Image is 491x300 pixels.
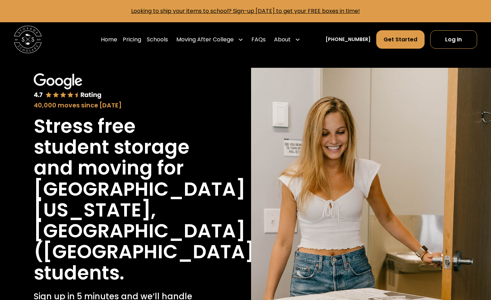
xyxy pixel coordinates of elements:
a: FAQs [251,30,266,49]
a: [PHONE_NUMBER] [325,36,371,43]
div: 40,000 moves since [DATE] [34,101,207,110]
a: Schools [147,30,168,49]
img: Storage Scholars main logo [14,26,42,54]
a: Home [101,30,117,49]
a: Pricing [123,30,141,49]
h1: Stress free student storage and moving for [34,116,207,179]
img: Google 4.7 star rating [34,73,102,99]
a: Looking to ship your items to school? Sign-up [DATE] to get your FREE boxes in time! [131,7,360,15]
h1: students. [34,262,124,283]
h1: [GEOGRAPHIC_DATA][US_STATE], [GEOGRAPHIC_DATA] ([GEOGRAPHIC_DATA]) [34,179,264,262]
a: Get Started [376,30,425,49]
div: Moving After College [176,35,234,44]
div: About [274,35,291,44]
a: Log In [430,30,477,49]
